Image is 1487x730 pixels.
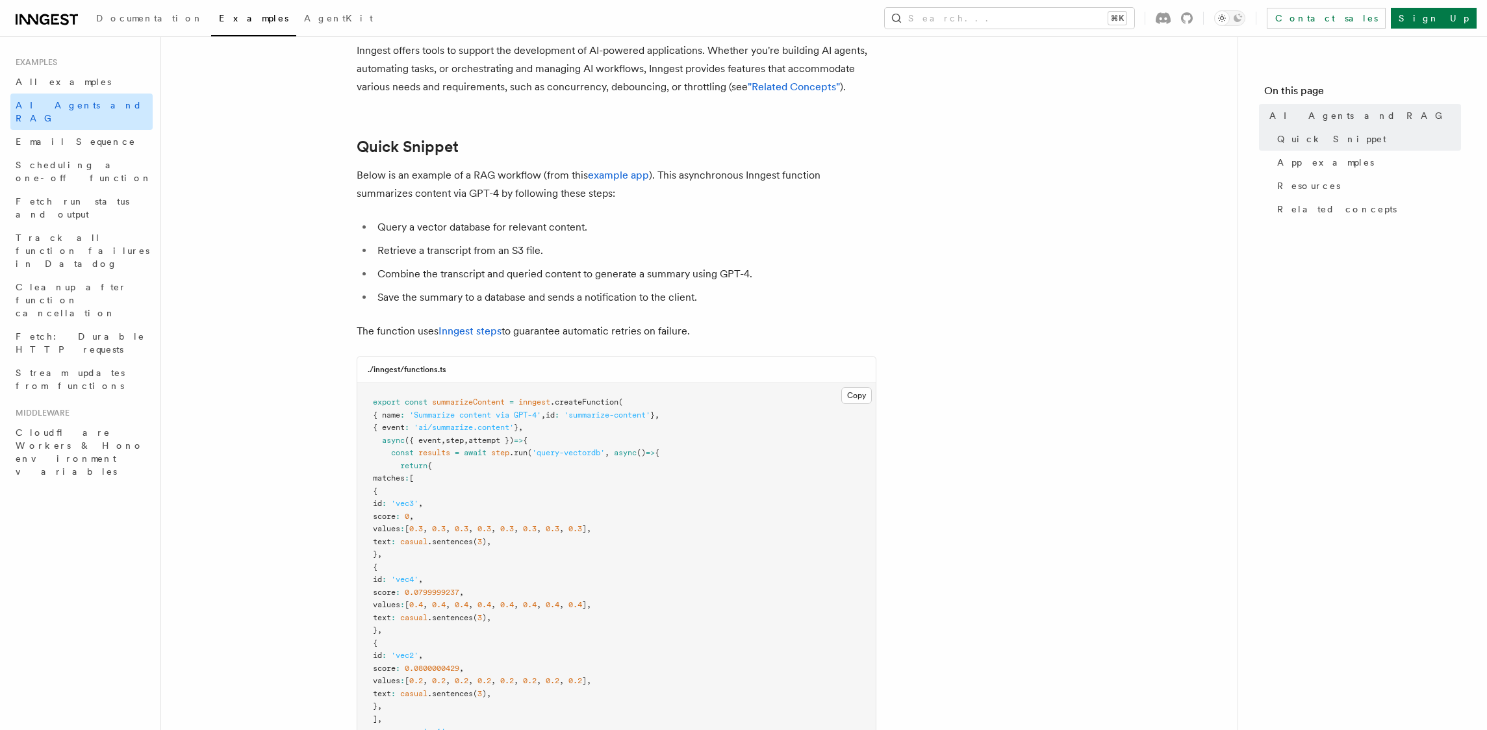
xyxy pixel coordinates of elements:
[446,600,450,609] span: ,
[473,537,477,546] span: (
[357,166,876,203] p: Below is an example of a RAG workflow (from this ). This asynchronous Inngest function summarizes...
[373,638,377,648] span: {
[391,537,396,546] span: :
[374,265,876,283] li: Combine the transcript and queried content to generate a summary using GPT-4.
[96,13,203,23] span: Documentation
[432,600,446,609] span: 0.4
[427,689,473,698] span: .sentences
[373,499,382,508] span: id
[418,651,423,660] span: ,
[10,226,153,275] a: Track all function failures in Datadog
[382,651,387,660] span: :
[464,436,468,445] span: ,
[409,676,423,685] span: 0.2
[10,70,153,94] a: All examples
[405,600,409,609] span: [
[637,448,646,457] span: ()
[605,448,609,457] span: ,
[382,499,387,508] span: :
[400,600,405,609] span: :
[559,524,564,533] span: ,
[400,676,405,685] span: :
[537,524,541,533] span: ,
[477,676,491,685] span: 0.2
[614,448,637,457] span: async
[446,676,450,685] span: ,
[546,600,559,609] span: 0.4
[500,676,514,685] span: 0.2
[396,512,400,521] span: :
[477,600,491,609] span: 0.4
[468,600,473,609] span: ,
[16,368,125,391] span: Stream updates from functions
[1272,174,1461,197] a: Resources
[482,613,487,622] span: )
[10,190,153,226] a: Fetch run status and output
[405,423,409,432] span: :
[487,689,491,698] span: ,
[409,600,423,609] span: 0.4
[373,512,396,521] span: score
[546,410,555,420] span: id
[373,600,400,609] span: values
[405,524,409,533] span: [
[885,8,1134,29] button: Search...⌘K
[373,410,400,420] span: { name
[1391,8,1477,29] a: Sign Up
[441,436,446,445] span: ,
[482,537,487,546] span: )
[10,130,153,153] a: Email Sequence
[373,613,391,622] span: text
[841,387,872,404] button: Copy
[374,288,876,307] li: Save the summary to a database and sends a notification to the client.
[423,600,427,609] span: ,
[400,689,427,698] span: casual
[16,233,149,269] span: Track all function failures in Datadog
[10,361,153,397] a: Stream updates from functions
[459,664,464,673] span: ,
[509,397,514,407] span: =
[16,100,142,123] span: AI Agents and RAG
[468,676,473,685] span: ,
[382,575,387,584] span: :
[400,461,427,470] span: return
[405,397,427,407] span: const
[10,275,153,325] a: Cleanup after function cancellation
[1264,83,1461,104] h4: On this page
[455,448,459,457] span: =
[559,600,564,609] span: ,
[491,600,496,609] span: ,
[523,524,537,533] span: 0.3
[432,524,446,533] span: 0.3
[373,423,405,432] span: { event
[468,524,473,533] span: ,
[374,218,876,236] li: Query a vector database for relevant content.
[491,448,509,457] span: step
[518,397,550,407] span: inngest
[10,421,153,483] a: Cloudflare Workers & Hono environment variables
[446,436,464,445] span: step
[1272,151,1461,174] a: App examples
[405,512,409,521] span: 0
[405,676,409,685] span: [
[405,588,459,597] span: 0.0799999237
[405,436,441,445] span: ({ event
[582,600,587,609] span: ]
[391,613,396,622] span: :
[514,524,518,533] span: ,
[377,549,382,559] span: ,
[10,408,70,418] span: Middleware
[582,676,587,685] span: ]
[373,486,377,496] span: {
[88,4,211,35] a: Documentation
[1267,8,1386,29] a: Contact sales
[304,13,373,23] span: AgentKit
[514,436,523,445] span: =>
[527,448,532,457] span: (
[1214,10,1245,26] button: Toggle dark mode
[514,600,518,609] span: ,
[427,461,432,470] span: {
[459,588,464,597] span: ,
[523,676,537,685] span: 0.2
[423,524,427,533] span: ,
